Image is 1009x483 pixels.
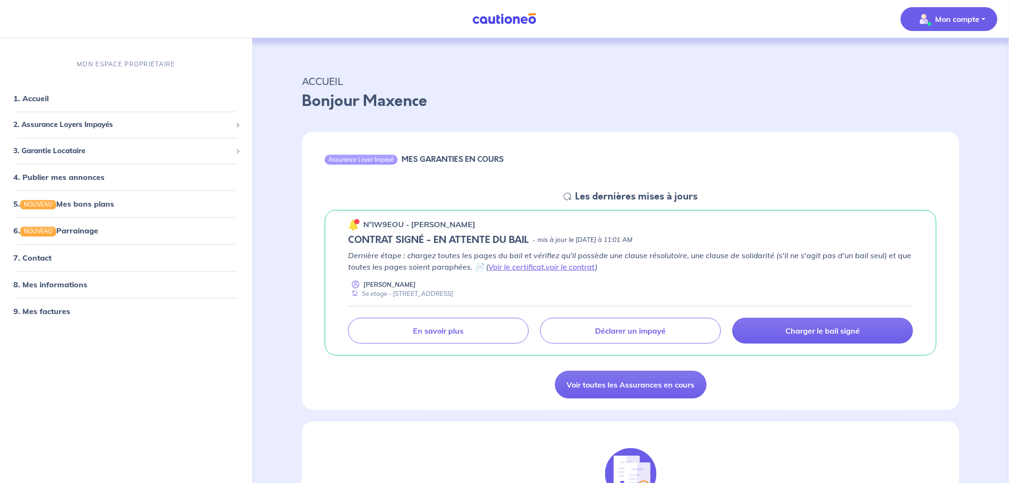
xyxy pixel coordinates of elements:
div: 5e etage - [STREET_ADDRESS] [348,289,453,298]
a: 5.NOUVEAUMes bons plans [13,199,114,209]
div: 8. Mes informations [4,275,248,294]
p: - mis à jour le [DATE] à 11:01 AM [533,235,632,245]
button: illu_account_valid_menu.svgMon compte [901,7,998,31]
p: Mon compte [936,13,980,25]
a: voir le contrat [546,262,595,272]
p: ACCUEIL [302,73,959,90]
div: 5.NOUVEAUMes bons plans [4,194,248,213]
div: 9. Mes factures [4,302,248,321]
div: 6.NOUVEAUParrainage [4,221,248,241]
a: 4. Publier mes annonces [13,172,104,182]
a: 7. Contact [13,253,51,262]
div: Assurance Loyer Impayé [325,155,398,164]
a: Voir le certificat [488,262,544,272]
div: state: CONTRACT-SIGNED, Context: NEW,CHOOSE-CERTIFICATE,ALONE,LESSOR-DOCUMENTS [348,234,913,246]
h6: MES GARANTIES EN COURS [402,155,504,164]
p: MON ESPACE PROPRIÉTAIRE [77,60,175,69]
img: Cautioneo [469,13,540,25]
p: Bonjour Maxence [302,90,959,113]
h5: CONTRAT SIGNÉ - EN ATTENTE DU BAIL [348,234,529,246]
div: 1. Accueil [4,89,248,108]
a: 8. Mes informations [13,280,87,289]
p: Déclarer un impayé [596,326,666,336]
div: 4. Publier mes annonces [4,168,248,187]
a: Voir toutes les Assurances en cours [555,371,707,399]
p: En savoir plus [413,326,464,336]
img: illu_account_valid_menu.svg [916,11,932,27]
a: 9. Mes factures [13,306,70,316]
span: 3. Garantie Locataire [13,146,232,157]
a: Déclarer un impayé [540,318,721,344]
a: 1. Accueil [13,94,49,103]
div: 7. Contact [4,248,248,267]
p: Charger le bail signé [786,326,860,336]
span: 2. Assurance Loyers Impayés [13,119,232,130]
p: n°lW9EOU - [PERSON_NAME] [363,219,475,230]
a: Charger le bail signé [732,318,913,344]
div: 3. Garantie Locataire [4,142,248,160]
div: 2. Assurance Loyers Impayés [4,115,248,134]
a: En savoir plus [348,318,529,344]
p: Dernière étape : chargez toutes les pages du bail et vérifiez qu'il possède une clause résolutoir... [348,250,913,273]
h5: Les dernières mises à jours [575,191,698,202]
img: 🔔 [348,219,360,231]
a: 6.NOUVEAUParrainage [13,226,98,236]
p: [PERSON_NAME] [363,280,416,289]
